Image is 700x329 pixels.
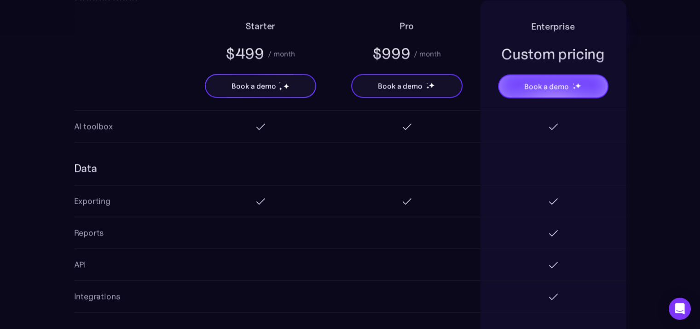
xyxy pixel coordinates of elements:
[74,290,120,303] div: Integrations
[205,74,316,98] a: Book a demostarstarstar
[524,81,568,92] div: Book a demo
[378,80,422,91] div: Book a demo
[283,83,289,89] img: star
[414,48,441,59] div: / month
[575,82,581,88] img: star
[351,74,463,98] a: Book a demostarstarstar
[279,82,280,83] img: star
[669,298,691,320] div: Open Intercom Messenger
[226,43,264,64] div: $499
[74,226,104,239] div: Reports
[498,74,608,98] a: Book a demostarstarstar
[279,87,282,90] img: star
[268,48,295,59] div: / month
[501,44,605,64] div: Custom pricing
[74,161,97,176] h3: Data
[428,82,434,88] img: star
[74,120,113,133] div: AI toolbox
[426,86,429,89] img: star
[399,18,414,33] h2: Pro
[372,43,411,64] div: $999
[426,82,428,84] img: star
[231,80,276,91] div: Book a demo
[245,18,276,33] h2: Starter
[573,86,576,89] img: star
[573,83,574,84] img: star
[531,19,574,34] h2: Enterprise
[74,258,86,271] div: API
[74,194,110,207] div: Exporting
